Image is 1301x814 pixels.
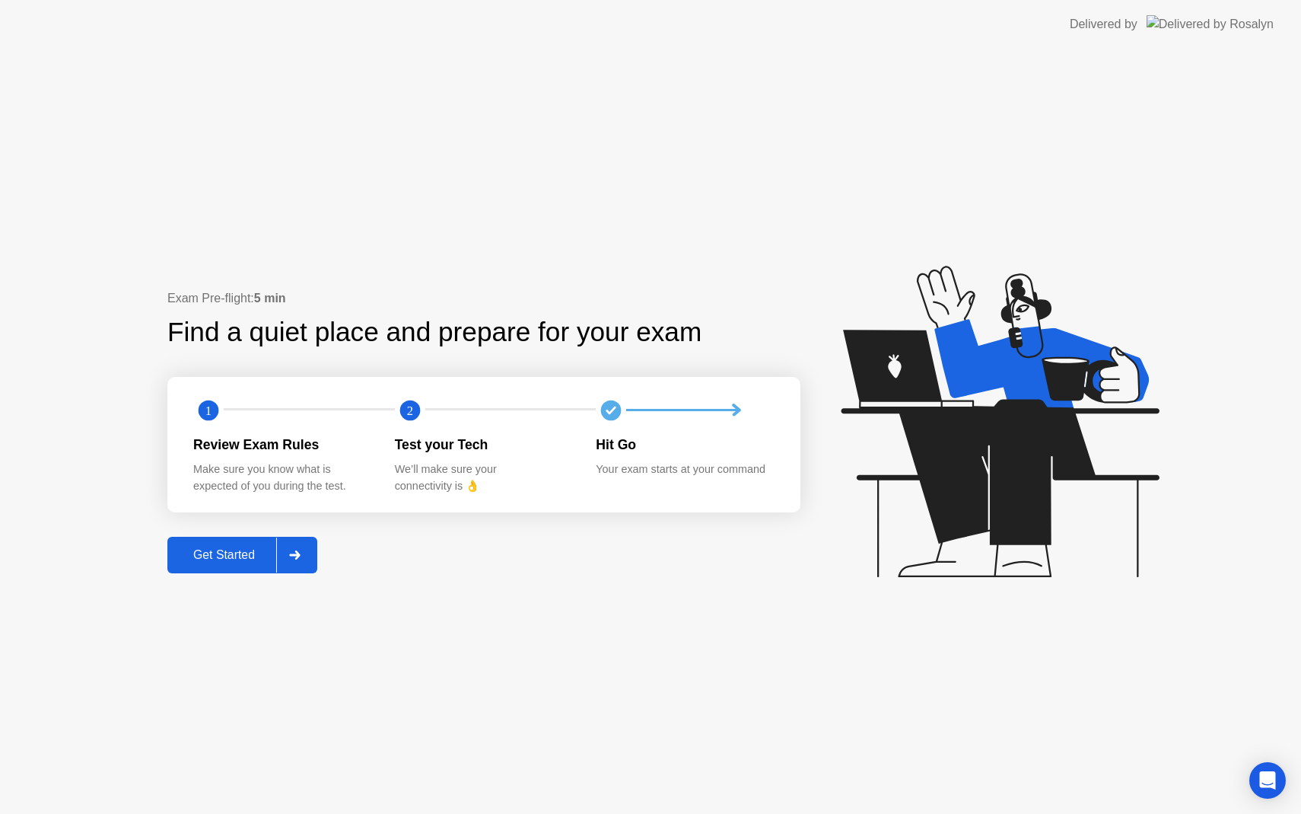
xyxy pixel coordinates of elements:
div: Review Exam Rules [193,435,371,455]
div: Find a quiet place and prepare for your exam [167,312,704,353]
b: 5 min [254,292,286,305]
div: Open Intercom Messenger [1249,762,1286,799]
text: 2 [407,403,413,417]
div: Get Started [172,548,276,562]
div: Exam Pre-flight: [167,289,800,308]
text: 1 [205,403,212,417]
div: Test your Tech [395,435,572,455]
img: Delivered by Rosalyn [1147,15,1274,33]
div: We’ll make sure your connectivity is 👌 [395,461,572,494]
div: Make sure you know what is expected of you during the test. [193,461,371,494]
div: Hit Go [596,435,773,455]
button: Get Started [167,537,317,573]
div: Your exam starts at your command [596,461,773,478]
div: Delivered by [1070,15,1137,34]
